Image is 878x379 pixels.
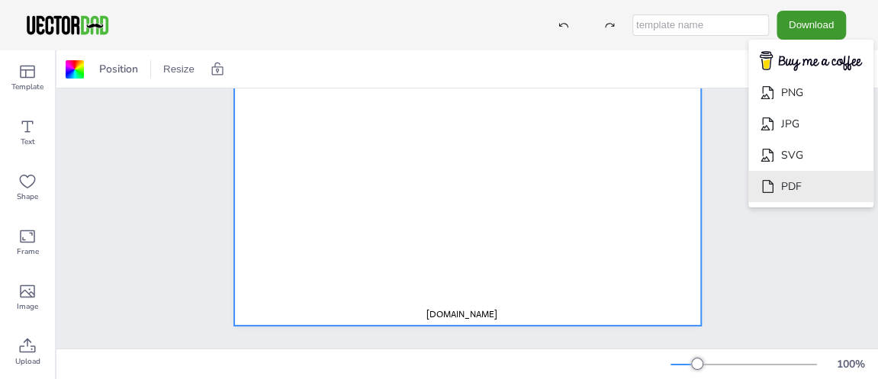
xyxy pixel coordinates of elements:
input: template name [632,14,769,36]
span: [DOMAIN_NAME] [426,308,497,320]
li: JPG [748,108,873,140]
button: Download [777,11,846,39]
ul: Download [748,40,873,208]
span: Frame [17,246,39,258]
span: Position [96,62,141,76]
button: Resize [157,57,201,82]
div: 100 % [832,357,869,371]
span: Upload [15,355,40,368]
span: Shape [17,191,38,203]
span: Text [21,136,35,148]
li: PNG [748,77,873,108]
span: Image [17,300,38,313]
img: VectorDad-1.png [24,14,111,37]
span: Template [11,81,43,93]
li: PDF [748,171,873,202]
img: buymecoffee.png [750,47,872,76]
li: SVG [748,140,873,171]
